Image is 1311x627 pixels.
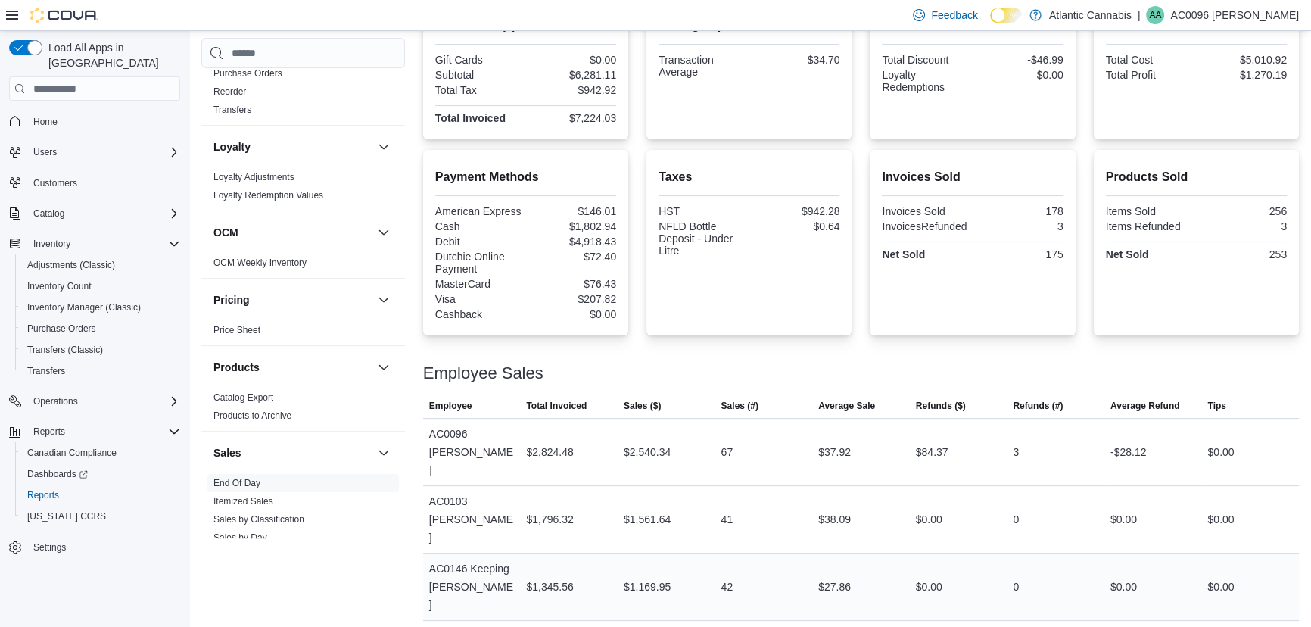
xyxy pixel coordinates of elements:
a: Purchase Orders [21,320,102,338]
div: Loyalty [201,168,405,211]
button: Products [213,360,372,375]
span: Canadian Compliance [27,447,117,459]
p: Atlantic Cannabis [1049,6,1132,24]
div: $2,824.48 [526,443,573,461]
span: Inventory Count [21,277,180,295]
a: Loyalty Redemption Values [213,190,323,201]
span: Sales by Day [213,532,267,544]
div: Gift Cards [435,54,523,66]
a: Catalog Export [213,392,273,403]
span: Dashboards [21,465,180,483]
a: Products to Archive [213,410,291,421]
a: Reorder [213,86,246,97]
span: [US_STATE] CCRS [27,510,106,522]
div: Visa [435,293,523,305]
div: $0.00 [976,69,1063,81]
div: $6,281.11 [528,69,616,81]
a: Transfers [213,104,251,115]
div: OCM [201,254,405,278]
div: $207.82 [528,293,616,305]
span: Refunds ($) [916,400,966,412]
h2: Products Sold [1106,168,1287,186]
nav: Complex example [9,104,180,597]
div: $84.37 [916,443,948,461]
div: $1,345.56 [526,578,573,596]
span: Home [33,116,58,128]
a: Transfers [21,362,71,380]
div: $942.92 [528,84,616,96]
a: Itemized Sales [213,496,273,507]
button: Pricing [375,291,393,309]
span: Settings [33,541,66,554]
div: $0.00 [1207,510,1234,529]
button: Adjustments (Classic) [15,254,186,276]
button: Settings [3,536,186,558]
div: AC0096 Anstey Larkin [1146,6,1164,24]
span: Adjustments (Classic) [27,259,115,271]
div: Items Refunded [1106,220,1194,232]
div: Total Discount [882,54,970,66]
button: Pricing [213,292,372,307]
span: Catalog [27,204,180,223]
p: AC0096 [PERSON_NAME] [1170,6,1299,24]
div: $38.09 [818,510,851,529]
span: Users [27,143,180,161]
button: Operations [3,391,186,412]
div: Loyalty Redemptions [882,69,970,93]
div: Total Tax [435,84,523,96]
div: $4,918.43 [528,236,616,248]
div: Invoices Sold [882,205,970,217]
button: Inventory Manager (Classic) [15,297,186,318]
a: Home [27,113,64,131]
span: Transfers [21,362,180,380]
button: Sales [213,445,372,460]
span: Feedback [931,8,977,23]
a: Customers [27,174,83,192]
span: Reorder [213,86,246,98]
span: Reports [27,423,180,441]
span: Customers [27,173,180,192]
span: Home [27,111,180,130]
span: Loyalty Adjustments [213,171,294,183]
span: AA [1149,6,1161,24]
div: AC0096 [PERSON_NAME] [423,419,521,485]
div: $0.00 [1207,578,1234,596]
span: Washington CCRS [21,507,180,526]
span: Dashboards [27,468,88,480]
div: 0 [1013,510,1019,529]
div: $942.28 [752,205,840,217]
button: Reports [3,421,186,442]
button: Users [3,142,186,163]
button: Inventory [27,235,76,253]
strong: Total Invoiced [435,112,506,124]
span: Inventory [27,235,180,253]
span: Canadian Compliance [21,444,180,462]
button: Purchase Orders [15,318,186,339]
div: Products [201,388,405,431]
a: [US_STATE] CCRS [21,507,112,526]
div: American Express [435,205,523,217]
div: $0.00 [528,54,616,66]
button: Customers [3,172,186,194]
div: HST [659,205,746,217]
span: Sales by Classification [213,513,304,526]
div: $1,270.19 [1199,69,1287,81]
h3: Loyalty [213,139,251,154]
div: Debit [435,236,523,248]
button: OCM [375,223,393,242]
a: End Of Day [213,478,260,488]
a: Reports [21,486,65,504]
div: $27.86 [818,578,851,596]
span: Inventory Manager (Classic) [27,301,141,313]
span: Inventory Count [27,280,92,292]
a: Dashboards [21,465,94,483]
div: 3 [1199,220,1287,232]
span: Total Invoiced [526,400,587,412]
span: Inventory [33,238,70,250]
a: Inventory Count [21,277,98,295]
span: Transfers [27,365,65,377]
button: Inventory Count [15,276,186,297]
div: 175 [976,248,1063,260]
div: 67 [721,443,733,461]
span: Reports [33,426,65,438]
